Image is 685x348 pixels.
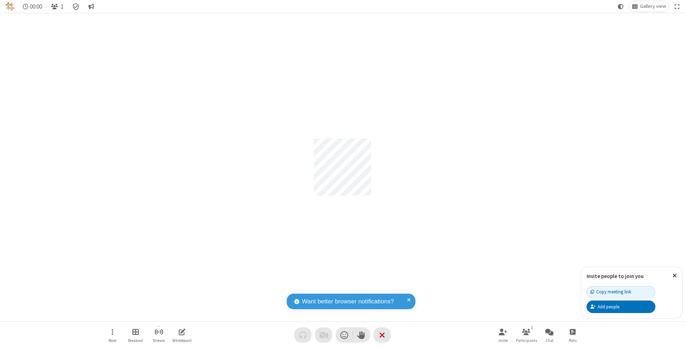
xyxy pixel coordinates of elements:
button: Using system theme [615,1,626,12]
button: Copy meeting link [587,286,655,298]
button: Raise hand [353,327,370,343]
div: Timer [20,1,45,12]
button: Open poll [562,325,583,345]
img: QA Selenium DO NOT DELETE OR CHANGE [6,2,14,11]
button: Fullscreen [672,1,683,12]
div: Meeting details Encryption enabled [69,1,83,12]
span: Gallery view [640,4,666,9]
button: Open chat [539,325,560,345]
span: Polls [569,338,577,343]
span: Stream [153,338,165,343]
div: Copy meeting link [590,288,631,295]
span: Participants [516,338,537,343]
button: Video [315,327,332,343]
button: Open participant list [516,325,537,345]
span: Want better browser notifications? [302,297,394,306]
span: 1 [61,3,64,10]
span: Invite [498,338,508,343]
button: Change layout [629,1,669,12]
button: Close popover [667,267,682,284]
span: Whiteboard [172,338,192,343]
span: Chat [546,338,554,343]
button: Open menu [102,325,123,345]
button: Start streaming [148,325,169,345]
label: Invite people to join you [587,273,644,279]
button: Open shared whiteboard [171,325,193,345]
button: Audio problem - check your Internet connection or call by phone [294,327,311,343]
span: Breakout [128,338,143,343]
button: Send a reaction [336,327,353,343]
div: 1 [529,324,535,331]
button: Open participant list [48,1,66,12]
span: More [108,338,116,343]
button: End or leave meeting [374,327,391,343]
button: Manage Breakout Rooms [125,325,146,345]
button: Invite participants (⌘+Shift+I) [492,325,514,345]
button: Conversation [85,1,97,12]
span: 00:00 [30,3,42,10]
button: Add people [587,301,655,313]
